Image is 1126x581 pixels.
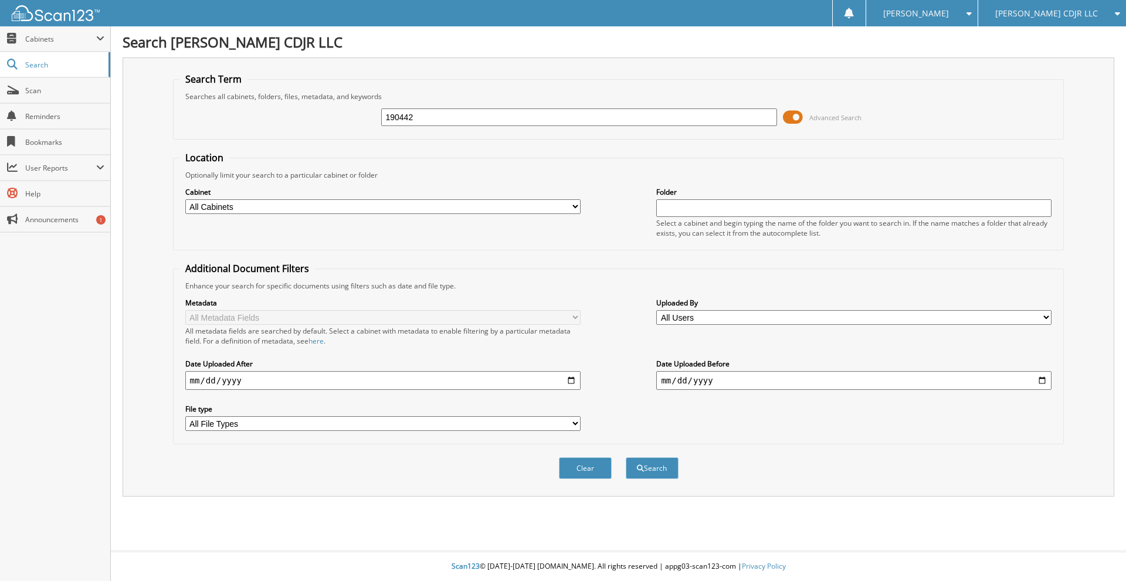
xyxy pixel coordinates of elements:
[25,189,104,199] span: Help
[883,10,949,17] span: [PERSON_NAME]
[25,86,104,96] span: Scan
[179,91,1058,101] div: Searches all cabinets, folders, files, metadata, and keywords
[185,359,581,369] label: Date Uploaded After
[185,371,581,390] input: start
[179,151,229,164] legend: Location
[656,359,1052,369] label: Date Uploaded Before
[25,60,103,70] span: Search
[179,262,315,275] legend: Additional Document Filters
[308,336,324,346] a: here
[179,73,247,86] legend: Search Term
[656,371,1052,390] input: end
[995,10,1098,17] span: [PERSON_NAME] CDJR LLC
[25,137,104,147] span: Bookmarks
[96,215,106,225] div: 1
[111,552,1126,581] div: © [DATE]-[DATE] [DOMAIN_NAME]. All rights reserved | appg03-scan123-com |
[12,5,100,21] img: scan123-logo-white.svg
[185,326,581,346] div: All metadata fields are searched by default. Select a cabinet with metadata to enable filtering b...
[179,281,1058,291] div: Enhance your search for specific documents using filters such as date and file type.
[559,457,612,479] button: Clear
[656,187,1052,197] label: Folder
[742,561,786,571] a: Privacy Policy
[656,218,1052,238] div: Select a cabinet and begin typing the name of the folder you want to search in. If the name match...
[626,457,679,479] button: Search
[185,187,581,197] label: Cabinet
[185,298,581,308] label: Metadata
[25,215,104,225] span: Announcements
[25,34,96,44] span: Cabinets
[809,113,862,122] span: Advanced Search
[179,170,1058,180] div: Optionally limit your search to a particular cabinet or folder
[25,111,104,121] span: Reminders
[452,561,480,571] span: Scan123
[123,32,1114,52] h1: Search [PERSON_NAME] CDJR LLC
[25,163,96,173] span: User Reports
[656,298,1052,308] label: Uploaded By
[185,404,581,414] label: File type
